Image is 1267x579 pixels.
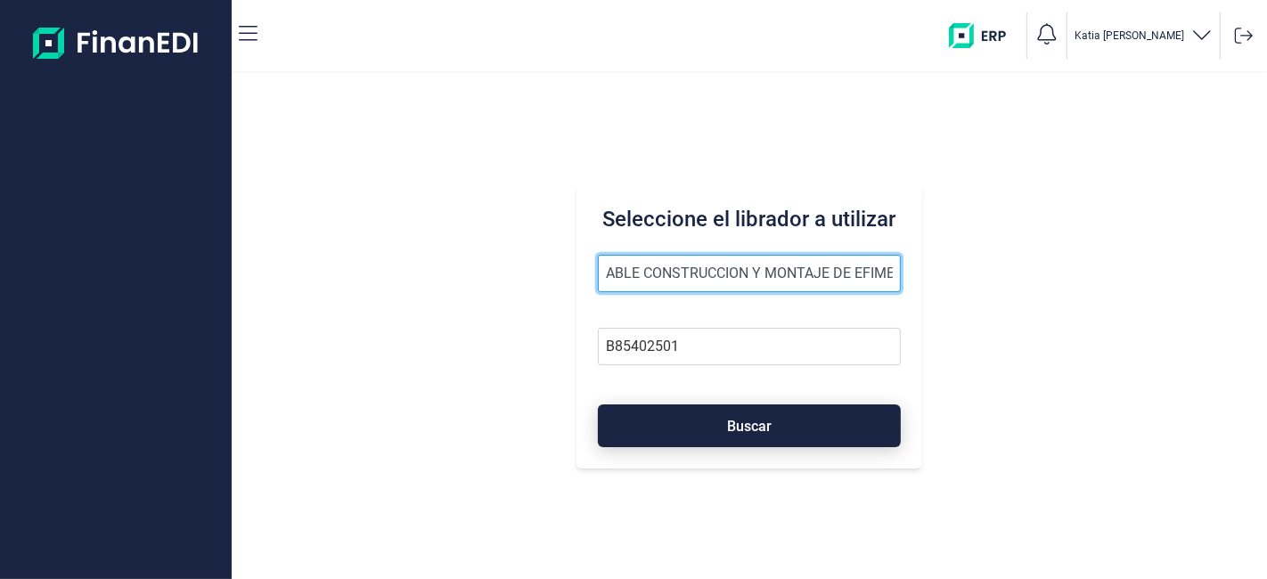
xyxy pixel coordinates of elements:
[598,255,900,292] input: Seleccione la razón social
[598,328,900,365] input: Busque por NIF
[1075,29,1184,43] p: Katia [PERSON_NAME]
[949,23,1019,48] img: erp
[598,404,900,447] button: Buscar
[598,205,900,233] h3: Seleccione el librador a utilizar
[1075,23,1213,49] button: Katia [PERSON_NAME]
[33,14,200,71] img: Logo de aplicación
[727,420,772,433] span: Buscar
